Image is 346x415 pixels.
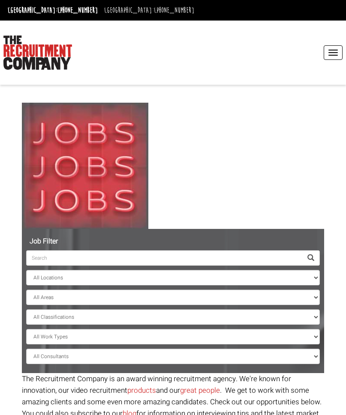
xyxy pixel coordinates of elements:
h5: Job Filter [26,238,320,246]
li: [GEOGRAPHIC_DATA]: [6,3,100,17]
a: [PHONE_NUMBER] [57,6,98,15]
a: great people [180,385,220,396]
input: Search [26,250,302,266]
a: [PHONE_NUMBER] [154,6,194,15]
a: products [127,385,156,396]
img: Jobs, Jobs, Jobs [22,103,148,229]
li: [GEOGRAPHIC_DATA]: [102,3,196,17]
img: The Recruitment Company [3,36,72,70]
